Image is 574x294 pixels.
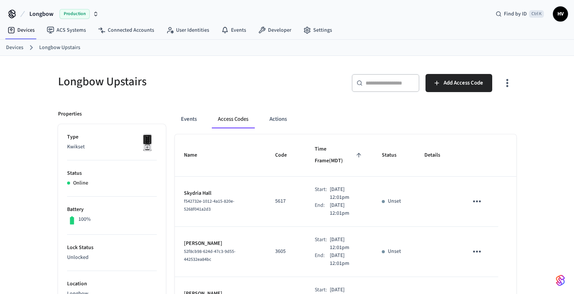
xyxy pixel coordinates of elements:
[315,252,330,268] div: End:
[330,252,364,268] p: [DATE] 12:01pm
[184,149,207,161] span: Name
[252,23,297,37] a: Developer
[554,7,567,21] span: HV
[315,186,330,202] div: Start:
[490,7,550,21] div: Find by IDCtrl K
[504,10,527,18] span: Find by ID
[78,215,91,223] p: 100%
[330,186,364,202] p: [DATE] 12:01pm
[315,202,330,217] div: End:
[382,149,406,161] span: Status
[175,110,516,128] div: ant example
[58,74,283,89] h5: Longbow Upstairs
[424,149,450,161] span: Details
[67,280,157,288] p: Location
[160,23,215,37] a: User Identities
[263,110,293,128] button: Actions
[67,244,157,252] p: Lock Status
[175,110,203,128] button: Events
[92,23,160,37] a: Connected Accounts
[67,254,157,262] p: Unlocked
[138,133,157,152] img: Kwikset Halo Touchscreen Wifi Enabled Smart Lock, Polished Chrome, Front
[184,248,236,263] span: 52f8cb98-624d-47c3-9d55-442532ea84bc
[315,236,330,252] div: Start:
[330,202,364,217] p: [DATE] 12:01pm
[275,248,297,256] p: 3605
[388,248,401,256] p: Unset
[315,143,364,167] span: Time Frame(MDT)
[275,197,297,205] p: 5617
[73,179,88,187] p: Online
[529,10,544,18] span: Ctrl K
[67,206,157,214] p: Battery
[41,23,92,37] a: ACS Systems
[58,110,82,118] p: Properties
[67,143,157,151] p: Kwikset
[215,23,252,37] a: Events
[553,6,568,22] button: HV
[426,74,492,92] button: Add Access Code
[29,9,54,18] span: Longbow
[39,44,80,52] a: Longbow Upstairs
[388,197,401,205] p: Unset
[297,23,338,37] a: Settings
[184,198,234,212] span: f542732e-1012-4a15-820e-5268f041a2d3
[184,189,257,197] p: Skydria Hall
[556,274,565,286] img: SeamLogoGradient.69752ec5.svg
[67,133,157,141] p: Type
[444,78,483,88] span: Add Access Code
[275,149,297,161] span: Code
[330,236,364,252] p: [DATE] 12:01pm
[2,23,41,37] a: Devices
[6,44,23,52] a: Devices
[60,9,90,19] span: Production
[212,110,254,128] button: Access Codes
[184,240,257,248] p: [PERSON_NAME]
[67,169,157,177] p: Status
